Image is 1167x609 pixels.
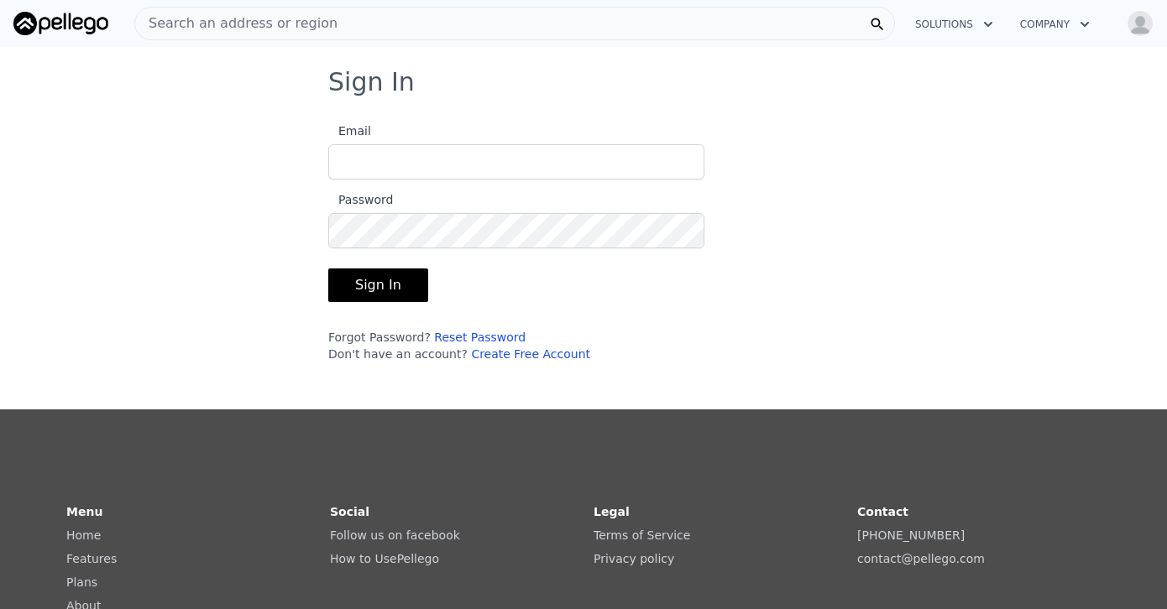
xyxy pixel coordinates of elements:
strong: Legal [594,505,630,518]
input: Email [328,144,704,180]
span: Password [328,193,393,206]
a: Follow us on facebook [330,528,460,542]
strong: Contact [857,505,908,518]
button: Company [1007,9,1103,39]
a: Plans [66,575,97,589]
button: Solutions [902,9,1007,39]
a: How to UsePellego [330,552,439,565]
a: contact@pellego.com [857,552,985,565]
input: Password [328,213,704,248]
img: Pellego [13,12,108,35]
a: [PHONE_NUMBER] [857,528,965,542]
a: Features [66,552,117,565]
strong: Menu [66,505,102,518]
span: Email [328,124,371,138]
a: Privacy policy [594,552,674,565]
a: Home [66,528,101,542]
a: Reset Password [434,331,526,344]
div: Forgot Password? Don't have an account? [328,329,704,362]
span: Search an address or region [135,13,338,34]
h3: Sign In [328,67,839,97]
strong: Social [330,505,369,518]
button: Sign In [328,268,428,302]
img: avatar [1127,10,1154,37]
a: Create Free Account [471,347,590,361]
a: Terms of Service [594,528,690,542]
